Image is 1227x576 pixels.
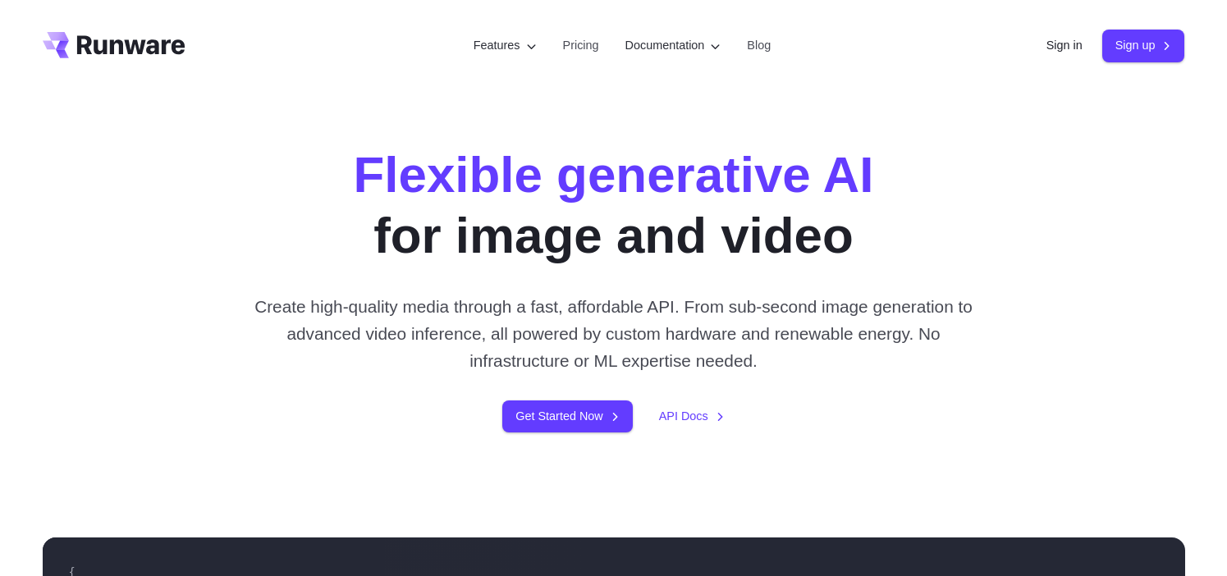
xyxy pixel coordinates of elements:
a: API Docs [659,407,725,426]
label: Documentation [625,36,721,55]
label: Features [474,36,537,55]
a: Get Started Now [502,400,632,432]
a: Pricing [563,36,599,55]
a: Sign up [1102,30,1185,62]
strong: Flexible generative AI [353,146,873,203]
a: Sign in [1046,36,1083,55]
h1: for image and video [353,144,873,267]
p: Create high-quality media through a fast, affordable API. From sub-second image generation to adv... [248,293,979,375]
a: Blog [747,36,771,55]
a: Go to / [43,32,185,58]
